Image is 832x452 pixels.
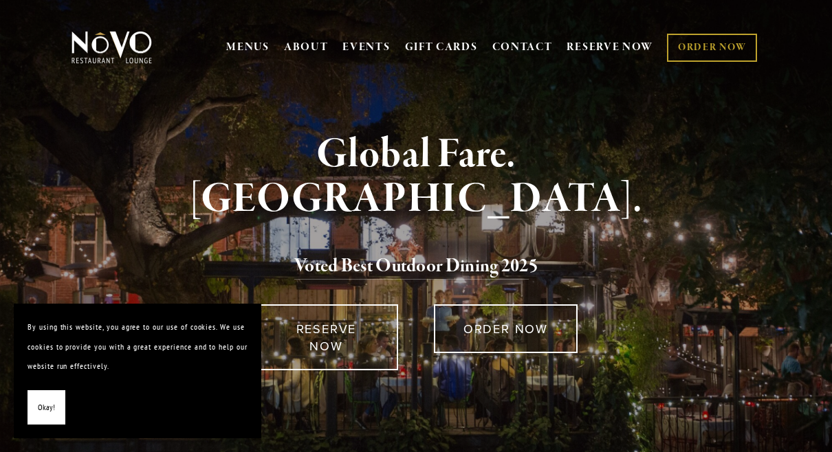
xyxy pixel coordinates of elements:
[38,398,55,418] span: Okay!
[190,128,643,225] strong: Global Fare. [GEOGRAPHIC_DATA].
[492,34,553,60] a: CONTACT
[14,304,261,438] section: Cookie banner
[28,317,248,376] p: By using this website, you agree to our use of cookies. We use cookies to provide you with a grea...
[226,41,270,54] a: MENUS
[405,34,478,60] a: GIFT CARDS
[434,304,577,353] a: ORDER NOW
[254,304,397,370] a: RESERVE NOW
[567,34,653,60] a: RESERVE NOW
[667,34,757,62] a: ORDER NOW
[28,390,65,425] button: Okay!
[284,41,329,54] a: ABOUT
[342,41,390,54] a: EVENTS
[294,254,529,280] a: Voted Best Outdoor Dining 202
[89,252,742,281] h2: 5
[69,30,155,65] img: Novo Restaurant &amp; Lounge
